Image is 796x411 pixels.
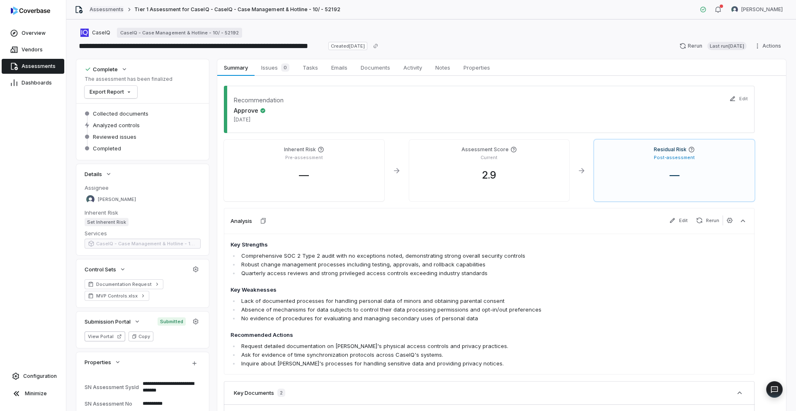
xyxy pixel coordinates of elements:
[328,62,351,73] span: Emails
[93,145,121,152] span: Completed
[82,167,114,181] button: Details
[231,331,644,339] h4: Recommended Actions
[675,40,752,52] button: RerunLast run[DATE]
[3,385,63,402] button: Minimize
[85,266,116,273] span: Control Sets
[239,359,644,368] li: Inquire about [PERSON_NAME]'s processes for handling sensitive data and providing privacy notices.
[85,279,163,289] a: Documentation Request
[693,215,723,225] button: Rerun
[328,42,367,50] span: Created [DATE]
[281,63,289,72] span: 0
[85,318,131,325] span: Submission Portal
[741,6,783,13] span: [PERSON_NAME]
[292,169,315,181] span: —
[481,155,498,161] p: Current
[85,209,201,216] dt: Inherent Risk
[158,317,186,326] span: Submitted
[239,260,644,269] li: Robust change management processes including testing, approvals, and rollback capabilities
[86,195,95,203] img: Samuel Folarin avatar
[258,62,293,73] span: Issues
[221,62,251,73] span: Summary
[93,121,140,129] span: Analyzed controls
[2,59,64,74] a: Assessments
[90,6,124,13] a: Assessments
[93,110,148,117] span: Collected documents
[22,80,52,86] span: Dashboards
[85,76,172,82] p: The assessment has been finalized
[461,146,509,153] h4: Assessment Score
[476,169,503,181] span: 2.9
[752,40,786,52] button: Actions
[85,358,111,366] span: Properties
[285,155,323,161] p: Pre-assessment
[23,373,57,380] span: Configuration
[234,96,284,104] dt: Recommendation
[239,305,644,314] li: Absence of mechanisms for data subjects to control their data processing permissions and opt-in/o...
[82,62,130,77] button: Complete
[82,262,129,277] button: Control Sets
[98,196,136,203] span: [PERSON_NAME]
[2,75,64,90] a: Dashboards
[25,390,47,397] span: Minimize
[239,297,644,305] li: Lack of documented processes for handling personal data of minors and obtaining parental consent
[96,293,138,299] span: MVP Controls.xlsx
[727,90,750,107] button: Edit
[277,389,285,397] span: 2
[239,269,644,278] li: Quarterly access reviews and strong privileged access controls exceeding industry standards
[368,39,383,53] button: Copy link
[85,170,102,178] span: Details
[654,146,687,153] h4: Residual Risk
[85,230,201,237] dt: Services
[654,155,695,161] p: Post-assessment
[231,241,644,249] h4: Key Strengths
[85,331,125,341] button: View Portal
[239,342,644,351] li: Request detailed documentation on [PERSON_NAME]'s physical access controls and privacy practices.
[357,62,393,73] span: Documents
[85,65,118,73] div: Complete
[2,26,64,41] a: Overview
[78,25,113,40] button: https://caseiq.com/CaseIQ
[666,215,691,225] button: Edit
[85,218,129,226] span: Set Inherent Risk
[432,62,454,73] span: Notes
[239,314,644,323] li: No evidence of procedures for evaluating and managing secondary uses of personal data
[731,6,738,13] img: Samuel Folarin avatar
[85,86,137,98] button: Export Report
[231,217,252,225] h3: Analysis
[85,291,149,301] a: MVP Controls.xlsx
[234,116,266,123] span: [DATE]
[117,28,242,38] a: CaseIQ - Case Management & Hotline - 10/ - 52192
[22,46,43,53] span: Vendors
[239,251,644,260] li: Comprehensive SOC 2 Type 2 audit with no exceptions noted, demonstrating strong overall security ...
[460,62,493,73] span: Properties
[239,351,644,359] li: Ask for evidence of time synchronization protocols across CaseIQ's systems.
[82,355,124,370] button: Properties
[22,63,56,70] span: Assessments
[129,331,153,341] button: Copy
[231,286,644,294] h4: Key Weaknesses
[134,6,340,13] span: Tier 1 Assessment for CaseIQ - CaseIQ - Case Management & Hotline - 10/ - 52192
[85,184,201,191] dt: Assignee
[82,314,143,329] button: Submission Portal
[85,384,139,390] div: SN Assessment SysId
[96,281,152,288] span: Documentation Request
[663,169,686,181] span: —
[22,30,46,36] span: Overview
[3,369,63,384] a: Configuration
[11,7,50,15] img: logo-D7KZi-bG.svg
[284,146,316,153] h4: Inherent Risk
[707,42,747,50] span: Last run [DATE]
[400,62,425,73] span: Activity
[234,106,266,115] span: Approve
[299,62,321,73] span: Tasks
[2,42,64,57] a: Vendors
[85,401,139,407] div: SN Assessment No
[726,3,788,16] button: Samuel Folarin avatar[PERSON_NAME]
[92,29,110,36] span: CaseIQ
[93,133,136,140] span: Reviewed issues
[234,389,274,396] h3: Key Documents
